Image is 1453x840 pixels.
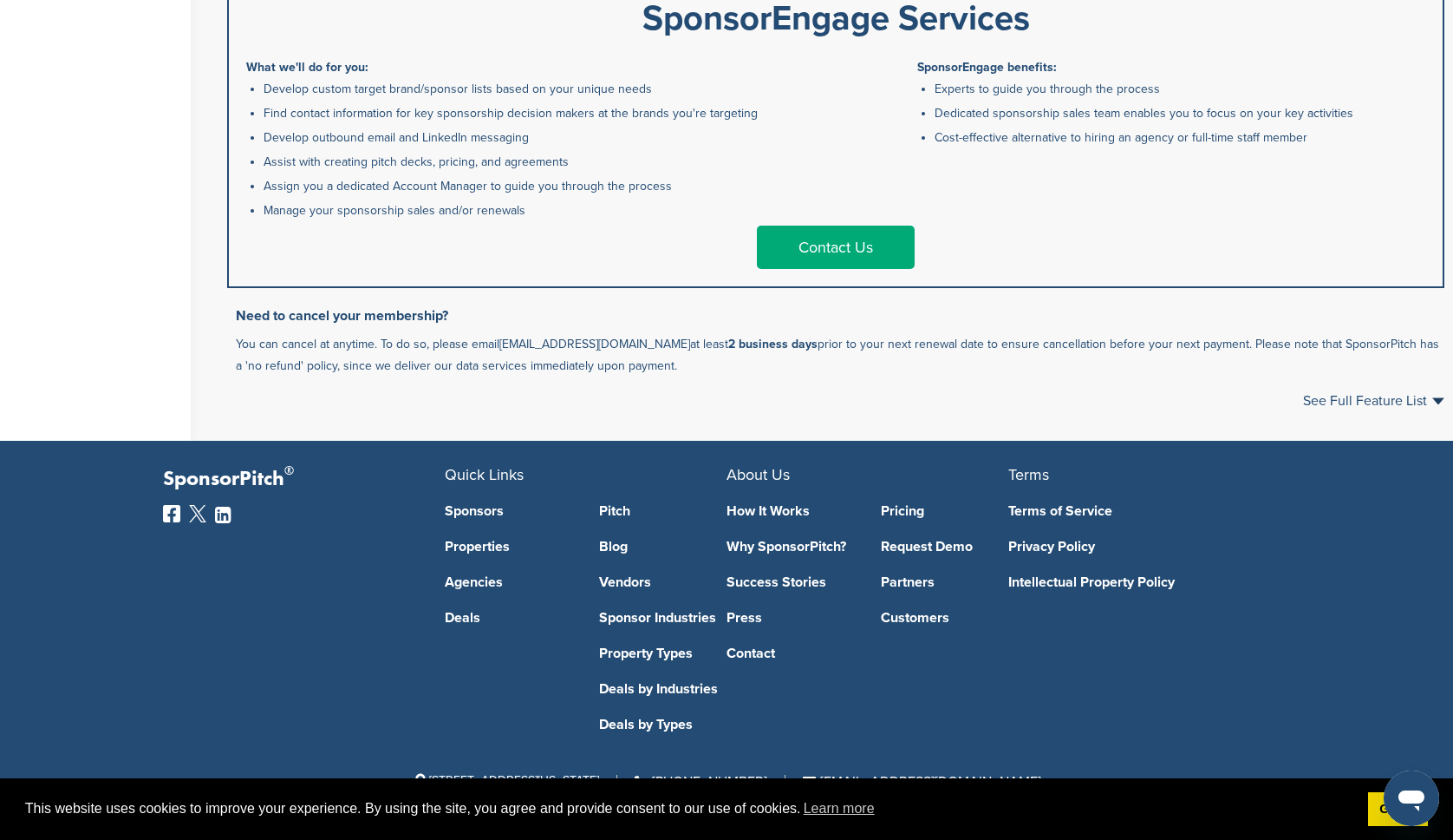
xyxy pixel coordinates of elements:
[935,104,1426,122] li: Dedicated sponsorship sales team enables you to focus on your key activities
[499,337,690,351] a: [EMAIL_ADDRESS][DOMAIN_NAME]
[1008,575,1264,589] a: Intellectual Property Policy
[803,773,1041,791] a: [EMAIL_ADDRESS][DOMAIN_NAME]
[599,611,727,625] a: Sponsor Industries
[801,796,877,822] a: learn more about cookies
[1008,465,1049,484] span: Terms
[728,337,818,351] b: 2 business days
[236,305,1444,326] h3: Need to cancel your membership?
[881,575,1009,589] a: Partners
[264,177,831,195] li: Assign you a dedicated Account Manager to guide you through the process
[445,504,573,518] a: Sponsors
[881,504,1009,518] a: Pricing
[726,646,855,660] a: Contact
[264,153,831,171] li: Assist with creating pitch decks, pricing, and agreements
[1008,504,1264,518] a: Terms of Service
[264,201,831,220] li: Manage your sponsorship sales and/or renewals
[599,575,727,589] a: Vendors
[412,773,599,788] span: [STREET_ADDRESS][US_STATE]
[445,540,573,554] a: Properties
[189,505,206,522] img: Twitter
[445,611,573,625] a: Deals
[635,773,767,791] a: [PHONE_NUMBER]
[1384,771,1439,826] iframe: Botón para iniciar la ventana de mensajería
[757,226,915,269] a: Contact Us
[881,540,1009,554] a: Request Demo
[599,504,727,518] a: Pitch
[599,540,727,554] a: Blog
[445,465,524,484] span: Quick Links
[599,646,727,660] a: Property Types
[1008,540,1264,554] a: Privacy Policy
[599,718,727,732] a: Deals by Types
[726,611,855,625] a: Press
[264,80,831,98] li: Develop custom target brand/sponsor lists based on your unique needs
[599,682,727,696] a: Deals by Industries
[246,1,1425,36] div: SponsorEngage Services
[1303,394,1444,408] a: See Full Feature List
[881,611,1009,625] a: Customers
[726,575,855,589] a: Success Stories
[935,80,1426,98] li: Experts to guide you through the process
[246,60,368,75] b: What we'll do for you:
[264,128,831,147] li: Develop outbound email and LinkedIn messaging
[726,465,790,484] span: About Us
[163,467,445,492] p: SponsorPitch
[284,460,294,482] span: ®
[445,575,573,589] a: Agencies
[726,504,855,518] a: How It Works
[1368,792,1428,827] a: dismiss cookie message
[25,796,1354,822] span: This website uses cookies to improve your experience. By using the site, you agree and provide co...
[726,540,855,554] a: Why SponsorPitch?
[917,60,1057,75] b: SponsorEngage benefits:
[236,333,1444,377] p: You can cancel at anytime. To do so, please email at least prior to your next renewal date to ens...
[163,505,180,522] img: Facebook
[935,128,1426,147] li: Cost-effective alternative to hiring an agency or full-time staff member
[264,104,831,122] li: Find contact information for key sponsorship decision makers at the brands you're targeting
